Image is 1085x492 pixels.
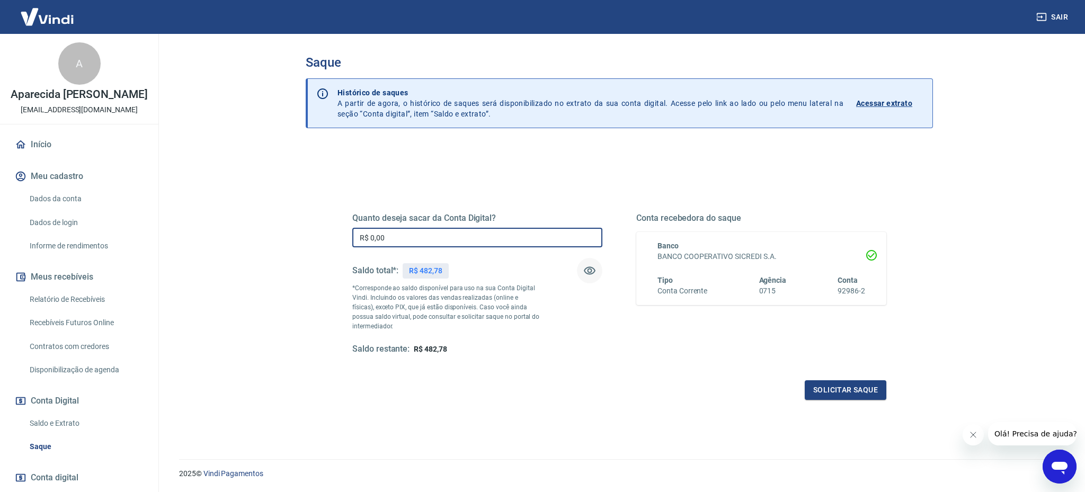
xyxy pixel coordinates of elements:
a: Vindi Pagamentos [203,469,263,478]
h6: Conta Corrente [657,285,707,297]
a: Recebíveis Futuros Online [25,312,146,334]
button: Meus recebíveis [13,265,146,289]
span: Olá! Precisa de ajuda? [6,7,89,16]
h5: Quanto deseja sacar da Conta Digital? [352,213,602,223]
a: Relatório de Recebíveis [25,289,146,310]
a: Conta digital [13,466,146,489]
a: Contratos com credores [25,336,146,357]
span: Conta [838,276,858,284]
img: Vindi [13,1,82,33]
h6: 92986-2 [838,285,865,297]
a: Informe de rendimentos [25,235,146,257]
iframe: Botão para abrir a janela de mensagens [1043,450,1077,484]
button: Conta Digital [13,389,146,413]
a: Saldo e Extrato [25,413,146,434]
button: Sair [1034,7,1072,27]
h5: Conta recebedora do saque [636,213,886,223]
a: Dados da conta [25,188,146,210]
h3: Saque [306,55,933,70]
span: Conta digital [31,470,78,485]
p: 2025 © [179,468,1060,479]
button: Solicitar saque [805,380,886,400]
button: Meu cadastro [13,165,146,188]
p: [EMAIL_ADDRESS][DOMAIN_NAME] [21,104,138,115]
span: Tipo [657,276,673,284]
iframe: Mensagem da empresa [988,422,1077,445]
p: Acessar extrato [856,98,912,109]
p: R$ 482,78 [409,265,442,276]
a: Dados de login [25,212,146,234]
h6: 0715 [759,285,787,297]
h6: BANCO COOPERATIVO SICREDI S.A. [657,251,865,262]
h5: Saldo total*: [352,265,398,276]
span: Agência [759,276,787,284]
a: Acessar extrato [856,87,924,119]
p: A partir de agora, o histórico de saques será disponibilizado no extrato da sua conta digital. Ac... [337,87,843,119]
p: Histórico de saques [337,87,843,98]
p: Aparecida [PERSON_NAME] [11,89,148,100]
a: Disponibilização de agenda [25,359,146,381]
span: R$ 482,78 [414,345,447,353]
h5: Saldo restante: [352,344,410,355]
a: Início [13,133,146,156]
iframe: Fechar mensagem [963,424,984,445]
a: Saque [25,436,146,458]
div: A [58,42,101,85]
span: Banco [657,241,679,250]
p: *Corresponde ao saldo disponível para uso na sua Conta Digital Vindi. Incluindo os valores das ve... [352,283,540,331]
